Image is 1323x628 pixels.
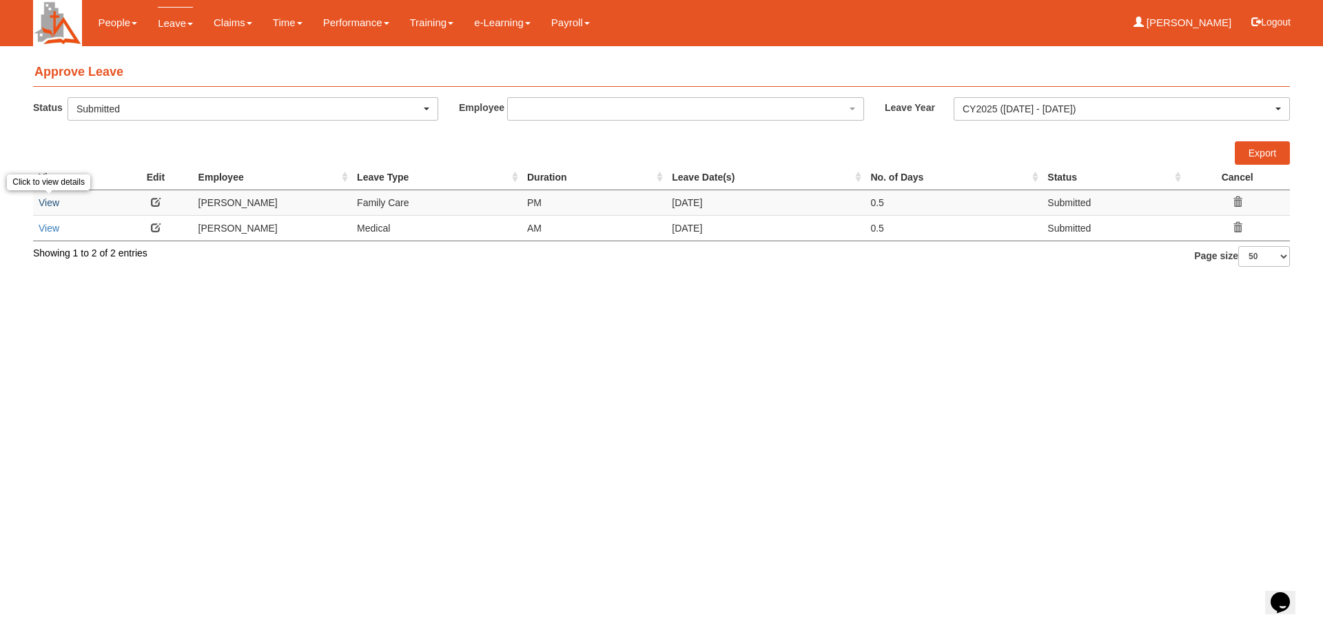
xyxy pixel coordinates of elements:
[193,165,352,190] th: Employee : activate to sort column ascending
[33,97,68,117] label: Status
[7,174,90,190] div: Click to view details
[522,190,666,215] td: PM
[865,215,1042,241] td: 0.5
[474,7,531,39] a: e-Learning
[666,190,865,215] td: [DATE]
[76,102,421,116] div: Submitted
[351,190,522,215] td: Family Care
[522,165,666,190] th: Duration : activate to sort column ascending
[1265,573,1309,614] iframe: chat widget
[33,59,1290,87] h4: Approve Leave
[954,97,1290,121] button: CY2025 ([DATE] - [DATE])
[1042,215,1184,241] td: Submitted
[1042,190,1184,215] td: Submitted
[865,165,1042,190] th: No. of Days : activate to sort column ascending
[351,215,522,241] td: Medical
[1242,6,1300,39] button: Logout
[323,7,389,39] a: Performance
[33,165,119,190] th: View
[158,7,193,39] a: Leave
[963,102,1273,116] div: CY2025 ([DATE] - [DATE])
[410,7,454,39] a: Training
[885,97,954,117] label: Leave Year
[98,7,137,39] a: People
[273,7,302,39] a: Time
[1194,246,1290,267] label: Page size
[666,165,865,190] th: Leave Date(s) : activate to sort column ascending
[119,165,192,190] th: Edit
[39,197,59,208] a: View
[1134,7,1232,39] a: [PERSON_NAME]
[522,215,666,241] td: AM
[68,97,438,121] button: Submitted
[193,215,352,241] td: [PERSON_NAME]
[214,7,252,39] a: Claims
[39,223,59,234] a: View
[1235,141,1290,165] a: Export
[1042,165,1184,190] th: Status : activate to sort column ascending
[459,97,507,117] label: Employee
[351,165,522,190] th: Leave Type : activate to sort column ascending
[551,7,590,39] a: Payroll
[865,190,1042,215] td: 0.5
[666,215,865,241] td: [DATE]
[1238,246,1290,267] select: Page size
[1184,165,1290,190] th: Cancel
[193,190,352,215] td: [PERSON_NAME]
